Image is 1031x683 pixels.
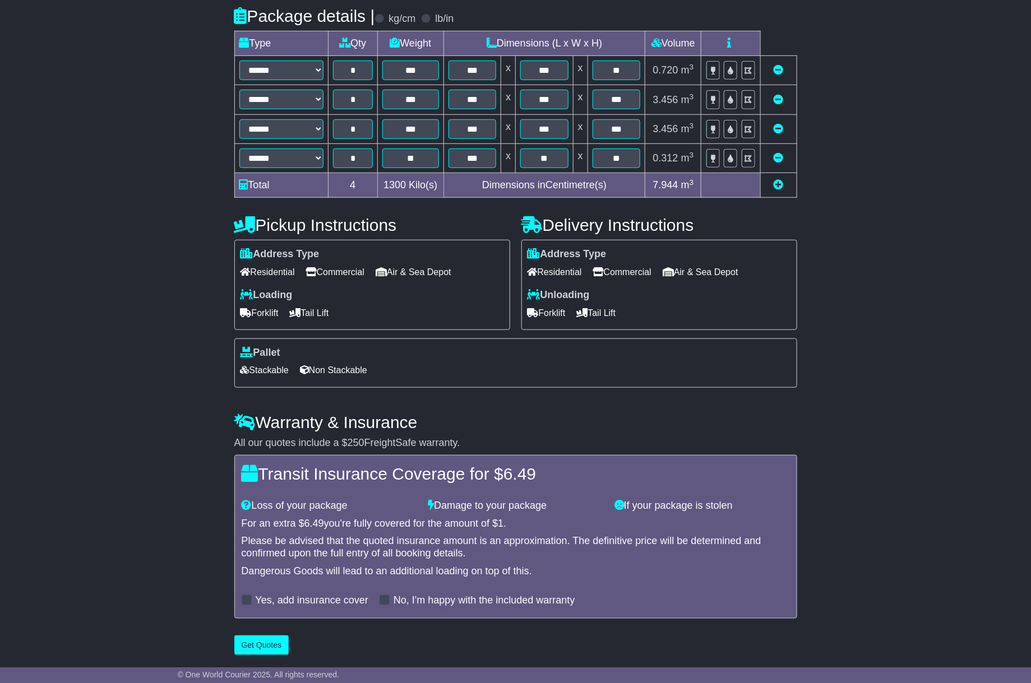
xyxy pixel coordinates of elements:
[528,248,607,261] label: Address Type
[242,518,790,530] div: For an extra $ you're fully covered for the amount of $ .
[573,144,588,173] td: x
[573,85,588,114] td: x
[178,670,340,679] span: © One World Courier 2025. All rights reserved.
[653,123,678,134] span: 3.456
[328,173,377,198] td: 4
[241,347,280,359] label: Pallet
[234,216,510,234] h4: Pickup Instructions
[653,94,678,105] span: 3.456
[528,289,590,301] label: Unloading
[774,64,784,76] a: Remove this item
[234,635,289,655] button: Get Quotes
[383,179,406,191] span: 1300
[645,31,701,56] td: Volume
[376,263,451,281] span: Air & Sea Depot
[422,500,609,512] div: Damage to your package
[377,173,443,198] td: Kilo(s)
[234,413,797,431] h4: Warranty & Insurance
[690,178,694,187] sup: 3
[690,151,694,159] sup: 3
[306,263,364,281] span: Commercial
[681,152,694,164] span: m
[774,94,784,105] a: Remove this item
[241,361,289,379] span: Stackable
[774,179,784,191] a: Add new item
[328,31,377,56] td: Qty
[236,500,423,512] div: Loss of your package
[577,304,616,322] span: Tail Lift
[242,565,790,578] div: Dangerous Goods will lead to an additional loading on top of this.
[653,179,678,191] span: 7.944
[663,263,738,281] span: Air & Sea Depot
[241,263,295,281] span: Residential
[394,594,575,607] label: No, I'm happy with the included warranty
[435,13,454,25] label: lb/in
[609,500,796,512] div: If your package is stolen
[389,13,415,25] label: kg/cm
[443,31,645,56] td: Dimensions (L x W x H)
[521,216,797,234] h4: Delivery Instructions
[377,31,443,56] td: Weight
[681,179,694,191] span: m
[573,114,588,143] td: x
[653,64,678,76] span: 0.720
[300,361,367,379] span: Non Stackable
[256,594,368,607] label: Yes, add insurance cover
[690,92,694,101] sup: 3
[290,304,329,322] span: Tail Lift
[503,464,536,483] span: 6.49
[241,289,293,301] label: Loading
[681,94,694,105] span: m
[348,437,364,448] span: 250
[774,123,784,134] a: Remove this item
[653,152,678,164] span: 0.312
[234,173,328,198] td: Total
[234,7,375,25] h4: Package details |
[681,123,694,134] span: m
[681,64,694,76] span: m
[498,518,503,529] span: 1
[690,122,694,130] sup: 3
[241,248,320,261] label: Address Type
[234,437,797,449] div: All our quotes include a $ FreightSafe warranty.
[690,63,694,71] sup: 3
[501,114,516,143] td: x
[528,263,582,281] span: Residential
[242,464,790,483] h4: Transit Insurance Coverage for $
[593,263,651,281] span: Commercial
[501,56,516,85] td: x
[443,173,645,198] td: Dimensions in Centimetre(s)
[774,152,784,164] a: Remove this item
[242,535,790,559] div: Please be advised that the quoted insurance amount is an approximation. The definitive price will...
[234,31,328,56] td: Type
[241,304,279,322] span: Forklift
[573,56,588,85] td: x
[501,144,516,173] td: x
[304,518,324,529] span: 6.49
[528,304,566,322] span: Forklift
[501,85,516,114] td: x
